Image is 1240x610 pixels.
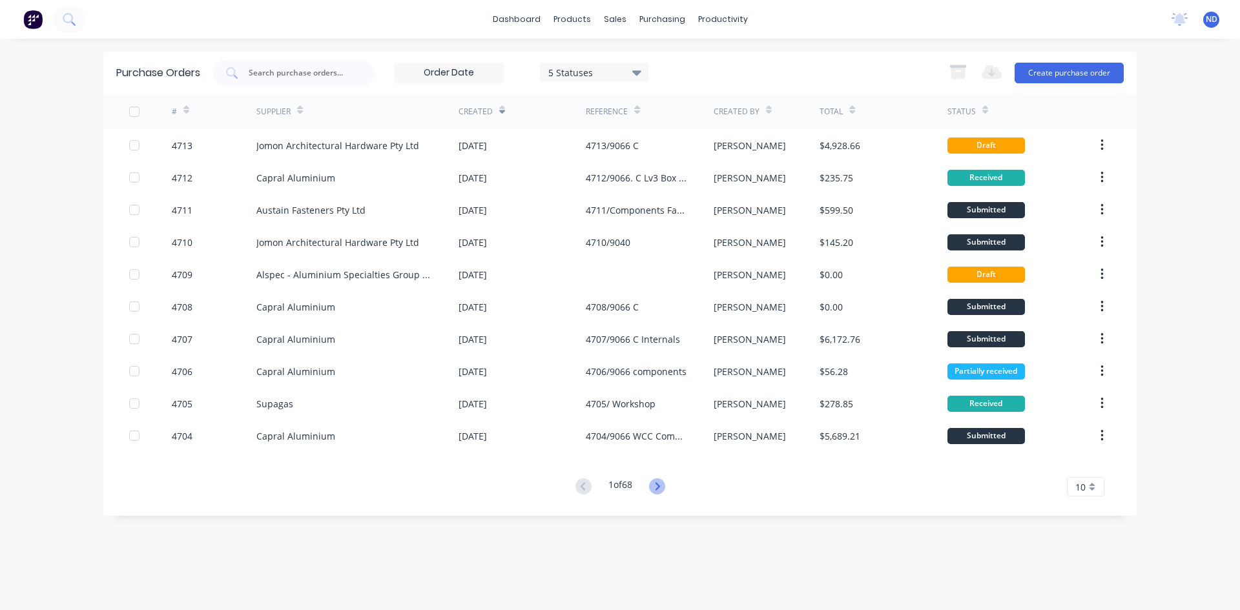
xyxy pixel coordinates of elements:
[395,63,503,83] input: Order Date
[947,363,1025,380] div: Partially received
[586,203,687,217] div: 4711/Components Factory
[256,300,335,314] div: Capral Aluminium
[459,332,487,346] div: [DATE]
[820,429,860,443] div: $5,689.21
[947,234,1025,250] div: Submitted
[247,66,355,79] input: Search purchase orders...
[947,170,1025,186] div: Received
[947,202,1025,218] div: Submitted
[947,331,1025,347] div: Submitted
[586,300,639,314] div: 4708/9066 C
[947,106,976,117] div: Status
[548,65,641,79] div: 5 Statuses
[586,106,628,117] div: Reference
[586,332,680,346] div: 4707/9066 C Internals
[172,203,192,217] div: 4711
[172,171,192,185] div: 4712
[172,106,177,117] div: #
[714,268,786,281] div: [PERSON_NAME]
[820,236,853,249] div: $145.20
[256,139,419,152] div: Jomon Architectural Hardware Pty Ltd
[714,171,786,185] div: [PERSON_NAME]
[172,365,192,378] div: 4706
[714,332,786,346] div: [PERSON_NAME]
[586,429,687,443] div: 4704/9066 WCC Components Phase 2
[714,429,786,443] div: [PERSON_NAME]
[714,139,786,152] div: [PERSON_NAME]
[820,397,853,411] div: $278.85
[820,203,853,217] div: $599.50
[586,139,639,152] div: 4713/9066 C
[947,267,1025,283] div: Draft
[608,478,632,496] div: 1 of 68
[256,332,335,346] div: Capral Aluminium
[597,10,633,29] div: sales
[947,299,1025,315] div: Submitted
[714,203,786,217] div: [PERSON_NAME]
[459,203,487,217] div: [DATE]
[586,171,687,185] div: 4712/9066. C Lv3 Box Section
[172,236,192,249] div: 4710
[820,171,853,185] div: $235.75
[172,300,192,314] div: 4708
[547,10,597,29] div: products
[820,365,848,378] div: $56.28
[586,365,687,378] div: 4706/9066 components
[23,10,43,29] img: Factory
[459,268,487,281] div: [DATE]
[714,397,786,411] div: [PERSON_NAME]
[256,236,419,249] div: Jomon Architectural Hardware Pty Ltd
[820,300,843,314] div: $0.00
[172,332,192,346] div: 4707
[459,429,487,443] div: [DATE]
[692,10,754,29] div: productivity
[1075,480,1086,494] span: 10
[459,236,487,249] div: [DATE]
[714,106,759,117] div: Created By
[256,106,291,117] div: Supplier
[947,137,1025,154] div: Draft
[459,300,487,314] div: [DATE]
[820,332,860,346] div: $6,172.76
[714,365,786,378] div: [PERSON_NAME]
[820,139,860,152] div: $4,928.66
[947,396,1025,412] div: Received
[586,236,630,249] div: 4710/9040
[633,10,692,29] div: purchasing
[256,365,335,378] div: Capral Aluminium
[459,397,487,411] div: [DATE]
[172,429,192,443] div: 4704
[459,365,487,378] div: [DATE]
[486,10,547,29] a: dashboard
[172,268,192,281] div: 4709
[820,268,843,281] div: $0.00
[256,429,335,443] div: Capral Aluminium
[459,139,487,152] div: [DATE]
[714,236,786,249] div: [PERSON_NAME]
[820,106,843,117] div: Total
[459,171,487,185] div: [DATE]
[1206,14,1217,25] span: ND
[256,397,293,411] div: Supagas
[172,139,192,152] div: 4713
[947,428,1025,444] div: Submitted
[256,268,433,281] div: Alspec - Aluminium Specialties Group Pty Ltd
[116,65,200,81] div: Purchase Orders
[586,397,656,411] div: 4705/ Workshop
[256,171,335,185] div: Capral Aluminium
[256,203,366,217] div: Austain Fasteners Pty Ltd
[459,106,493,117] div: Created
[172,397,192,411] div: 4705
[1015,63,1124,83] button: Create purchase order
[714,300,786,314] div: [PERSON_NAME]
